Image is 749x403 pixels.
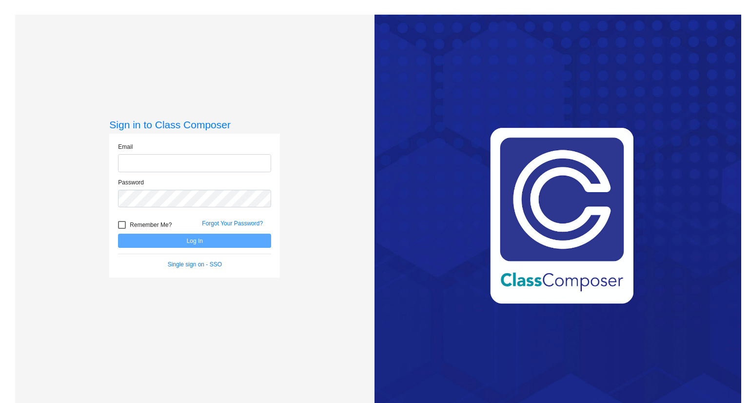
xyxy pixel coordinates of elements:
h3: Sign in to Class Composer [109,119,280,131]
label: Password [118,178,144,187]
label: Email [118,142,133,151]
span: Remember Me? [130,219,172,231]
a: Single sign on - SSO [168,261,222,268]
button: Log In [118,234,271,248]
a: Forgot Your Password? [202,220,263,227]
